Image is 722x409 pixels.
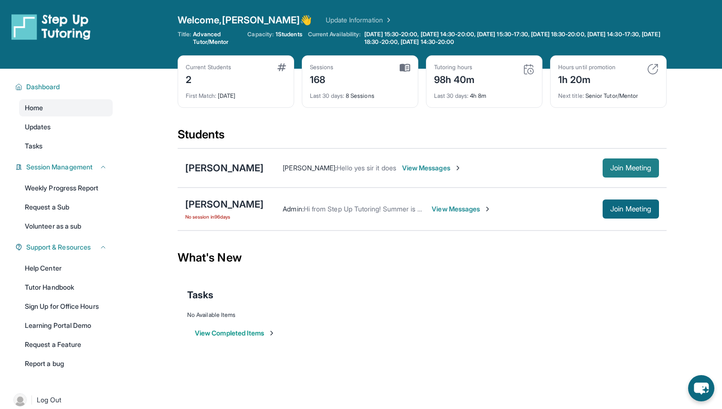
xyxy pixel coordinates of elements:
[25,103,43,113] span: Home
[187,311,657,319] div: No Available Items
[186,86,286,100] div: [DATE]
[19,298,113,315] a: Sign Up for Office Hours
[310,86,410,100] div: 8 Sessions
[11,13,91,40] img: logo
[31,394,33,406] span: |
[25,122,51,132] span: Updates
[276,31,302,38] span: 1 Students
[26,242,91,252] span: Support & Resources
[277,63,286,71] img: card
[22,82,107,92] button: Dashboard
[13,393,27,407] img: user-img
[558,86,658,100] div: Senior Tutor/Mentor
[310,63,334,71] div: Sessions
[364,31,665,46] span: [DATE] 15:30-20:00, [DATE] 14:30-20:00, [DATE] 15:30-17:30, [DATE] 18:30-20:00, [DATE] 14:30-17:3...
[186,92,216,99] span: First Match :
[337,164,396,172] span: Hello yes sir it does
[195,328,276,338] button: View Completed Items
[19,260,113,277] a: Help Center
[187,288,213,302] span: Tasks
[19,355,113,372] a: Report a bug
[434,71,475,86] div: 98h 40m
[26,162,93,172] span: Session Management
[25,141,42,151] span: Tasks
[247,31,274,38] span: Capacity:
[178,13,312,27] span: Welcome, [PERSON_NAME] 👋
[185,198,264,211] div: [PERSON_NAME]
[19,336,113,353] a: Request a Feature
[326,15,393,25] a: Update Information
[186,71,231,86] div: 2
[484,205,491,213] img: Chevron-Right
[193,31,242,46] span: Advanced Tutor/Mentor
[558,63,616,71] div: Hours until promotion
[432,204,491,214] span: View Messages
[434,86,534,100] div: 4h 8m
[308,31,361,46] span: Current Availability:
[603,199,659,219] button: Join Meeting
[310,71,334,86] div: 168
[185,161,264,175] div: [PERSON_NAME]
[558,92,584,99] span: Next title :
[523,63,534,75] img: card
[19,137,113,155] a: Tasks
[362,31,667,46] a: [DATE] 15:30-20:00, [DATE] 14:30-20:00, [DATE] 15:30-17:30, [DATE] 18:30-20:00, [DATE] 14:30-17:3...
[402,163,462,173] span: View Messages
[37,395,62,405] span: Log Out
[19,99,113,116] a: Home
[19,317,113,334] a: Learning Portal Demo
[610,206,651,212] span: Join Meeting
[558,71,616,86] div: 1h 20m
[22,162,107,172] button: Session Management
[19,118,113,136] a: Updates
[283,205,303,213] span: Admin :
[610,165,651,171] span: Join Meeting
[178,237,667,279] div: What's New
[19,199,113,216] a: Request a Sub
[647,63,658,75] img: card
[434,63,475,71] div: Tutoring hours
[310,92,344,99] span: Last 30 days :
[22,242,107,252] button: Support & Resources
[178,31,191,46] span: Title:
[383,15,393,25] img: Chevron Right
[19,179,113,197] a: Weekly Progress Report
[454,164,462,172] img: Chevron-Right
[603,158,659,178] button: Join Meeting
[178,127,667,148] div: Students
[434,92,468,99] span: Last 30 days :
[400,63,410,72] img: card
[19,218,113,235] a: Volunteer as a sub
[688,375,714,401] button: chat-button
[26,82,60,92] span: Dashboard
[185,213,264,220] span: No session in 96 days
[283,164,337,172] span: [PERSON_NAME] :
[186,63,231,71] div: Current Students
[19,279,113,296] a: Tutor Handbook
